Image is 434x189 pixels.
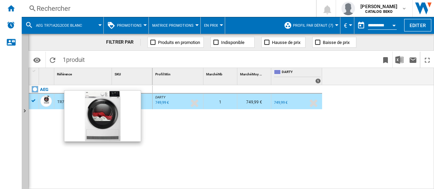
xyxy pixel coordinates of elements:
[206,72,222,76] span: Marché Nb
[205,68,237,78] div: Marché Nb Sort None
[7,21,15,29] img: alerts-logo.svg
[282,70,321,75] span: DARTY
[240,72,259,76] span: Marché Moy
[404,19,431,31] button: Editer
[221,40,244,45] span: Indisponible
[152,23,194,28] span: Matrice Promotions
[340,17,354,34] md-menu: Currency
[293,23,333,28] span: Profil par défaut (7)
[239,68,271,78] div: Marché Moy Sort None
[395,56,403,64] img: excel-24x24.png
[239,68,271,78] div: Sort None
[22,34,28,189] button: Afficher
[56,68,112,78] div: Sort None
[388,18,400,30] button: Open calendar
[147,37,204,48] button: Produits en promotion
[261,37,305,48] button: Hausse de prix
[46,52,59,68] button: Recharger
[152,17,197,34] button: Matrice Promotions
[315,78,321,84] div: 1 offers sold by DARTY
[211,37,255,48] button: Indisponible
[154,68,203,78] div: Profil Min Sort None
[115,72,121,76] span: SKU
[107,17,145,34] div: Promotions
[57,94,95,110] div: TR71A2G2COE BLANC
[284,17,337,34] div: Profil par défaut (7)
[155,100,169,105] div: Mise à jour : vendredi 29 août 2025 14:11
[106,39,141,46] div: FILTRER PAR
[158,40,200,45] span: Produits en promotion
[56,68,112,78] div: Référence Sort None
[117,23,142,28] span: Promotions
[341,2,355,15] img: profile.jpg
[36,17,89,34] button: AEG TR71A2G2COE BLANC
[365,9,393,14] b: CATALOG BEKO
[273,68,322,85] div: DARTY 1 offers sold by DARTY
[312,37,356,48] button: Baisse de prix
[59,52,88,66] span: 1
[113,68,152,78] div: SKU Sort None
[205,68,237,78] div: Sort None
[204,17,221,34] button: En Prix
[274,100,288,105] div: Mise à jour : vendredi 29 août 2025 14:11
[155,95,165,99] span: DARTY
[36,23,82,28] span: AEG TR71A2G2COE BLANC
[344,22,347,29] span: €
[117,17,145,34] button: Promotions
[37,4,298,13] div: Rechercher
[113,68,152,78] div: Sort None
[25,17,100,34] div: AEG TR71A2G2COE BLANC
[360,3,397,10] span: [PERSON_NAME]
[237,94,271,109] div: 749,99 €
[272,40,300,45] span: Hausse de prix
[57,72,72,76] span: Référence
[64,91,141,141] img: aeg_tr71a2g2coe_s2503257969341A_152409616.jpg
[293,17,337,34] button: Profil par défaut (7)
[406,52,420,68] button: Envoyer ce rapport par email
[30,54,44,66] button: Options
[344,17,351,34] button: €
[354,19,368,32] button: md-calendar
[66,56,85,63] span: produit
[323,40,350,45] span: Baisse de prix
[379,52,392,68] button: Créer un favoris
[154,68,203,78] div: Sort None
[40,68,54,78] div: Sort None
[204,23,218,28] span: En Prix
[393,52,406,68] button: Télécharger au format Excel
[203,94,237,109] div: 1
[420,52,434,68] button: Plein écran
[155,72,171,76] span: Profil Min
